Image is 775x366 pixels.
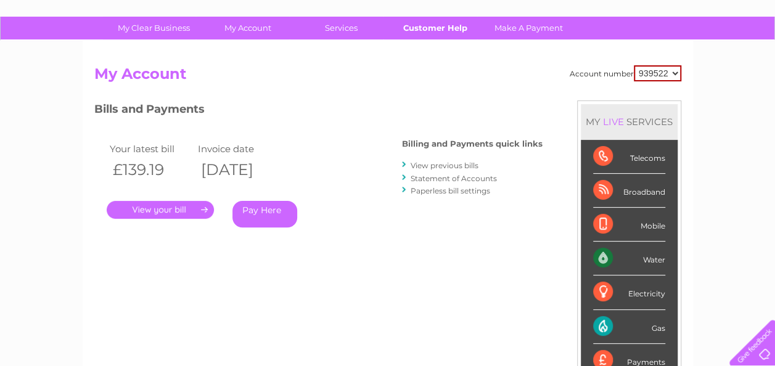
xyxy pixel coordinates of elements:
[411,186,490,195] a: Paperless bill settings
[197,17,298,39] a: My Account
[232,201,297,227] a: Pay Here
[593,310,665,344] div: Gas
[734,52,763,62] a: Log out
[593,208,665,242] div: Mobile
[543,6,628,22] a: 0333 014 3131
[94,100,543,122] h3: Bills and Payments
[195,140,284,157] td: Invoice date
[411,161,478,170] a: View previous bills
[195,157,284,182] th: [DATE]
[384,17,486,39] a: Customer Help
[97,7,679,60] div: Clear Business is a trading name of Verastar Limited (registered in [GEOGRAPHIC_DATA] No. 3667643...
[593,242,665,275] div: Water
[107,157,195,182] th: £139.19
[593,140,665,174] div: Telecoms
[589,52,616,62] a: Energy
[103,17,205,39] a: My Clear Business
[411,174,497,183] a: Statement of Accounts
[693,52,723,62] a: Contact
[581,104,678,139] div: MY SERVICES
[290,17,392,39] a: Services
[593,275,665,309] div: Electricity
[558,52,581,62] a: Water
[107,140,195,157] td: Your latest bill
[402,139,543,148] h4: Billing and Payments quick links
[27,32,90,70] img: logo.png
[107,201,214,219] a: .
[601,116,626,128] div: LIVE
[593,174,665,208] div: Broadband
[478,17,580,39] a: Make A Payment
[668,52,686,62] a: Blog
[94,65,681,89] h2: My Account
[570,65,681,81] div: Account number
[623,52,660,62] a: Telecoms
